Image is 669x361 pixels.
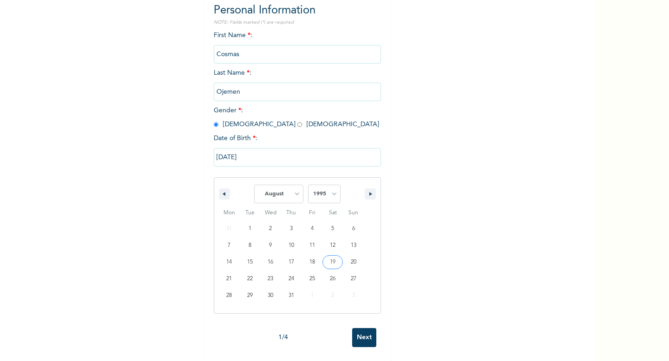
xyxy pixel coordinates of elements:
[247,271,253,287] span: 22
[302,206,322,220] span: Fri
[290,220,293,237] span: 3
[322,237,343,254] button: 12
[281,220,302,237] button: 3
[311,220,314,237] span: 4
[281,254,302,271] button: 17
[268,271,273,287] span: 23
[281,237,302,254] button: 10
[219,271,240,287] button: 21
[214,107,379,128] span: Gender : [DEMOGRAPHIC_DATA] [DEMOGRAPHIC_DATA]
[214,134,257,143] span: Date of Birth :
[343,206,364,220] span: Sun
[214,333,352,342] div: 1 / 4
[330,271,335,287] span: 26
[247,254,253,271] span: 15
[289,237,294,254] span: 10
[281,206,302,220] span: Thu
[351,254,356,271] span: 20
[343,237,364,254] button: 13
[247,287,253,304] span: 29
[309,237,315,254] span: 11
[240,271,261,287] button: 22
[289,271,294,287] span: 24
[228,237,230,254] span: 7
[260,254,281,271] button: 16
[249,237,251,254] span: 8
[214,148,381,167] input: DD-MM-YYYY
[214,45,381,64] input: Enter your first name
[351,271,356,287] span: 27
[302,237,322,254] button: 11
[302,271,322,287] button: 25
[302,254,322,271] button: 18
[226,271,232,287] span: 21
[214,83,381,101] input: Enter your last name
[343,220,364,237] button: 6
[309,271,315,287] span: 25
[260,237,281,254] button: 9
[322,206,343,220] span: Sat
[289,254,294,271] span: 17
[260,206,281,220] span: Wed
[240,254,261,271] button: 15
[249,220,251,237] span: 1
[331,220,334,237] span: 5
[269,237,272,254] span: 9
[268,254,273,271] span: 16
[240,220,261,237] button: 1
[281,287,302,304] button: 31
[302,220,322,237] button: 4
[260,271,281,287] button: 23
[343,254,364,271] button: 20
[330,237,335,254] span: 12
[322,271,343,287] button: 26
[352,328,376,347] input: Next
[240,206,261,220] span: Tue
[214,2,381,19] h2: Personal Information
[289,287,294,304] span: 31
[219,237,240,254] button: 7
[240,287,261,304] button: 29
[226,287,232,304] span: 28
[219,254,240,271] button: 14
[352,220,355,237] span: 6
[269,220,272,237] span: 2
[309,254,315,271] span: 18
[260,287,281,304] button: 30
[260,220,281,237] button: 2
[268,287,273,304] span: 30
[226,254,232,271] span: 14
[219,206,240,220] span: Mon
[281,271,302,287] button: 24
[322,254,343,271] button: 19
[240,237,261,254] button: 8
[351,237,356,254] span: 13
[219,287,240,304] button: 28
[330,254,335,271] span: 19
[343,271,364,287] button: 27
[214,70,381,95] span: Last Name :
[214,19,381,26] p: NOTE: Fields marked (*) are required
[322,220,343,237] button: 5
[214,32,381,58] span: First Name :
